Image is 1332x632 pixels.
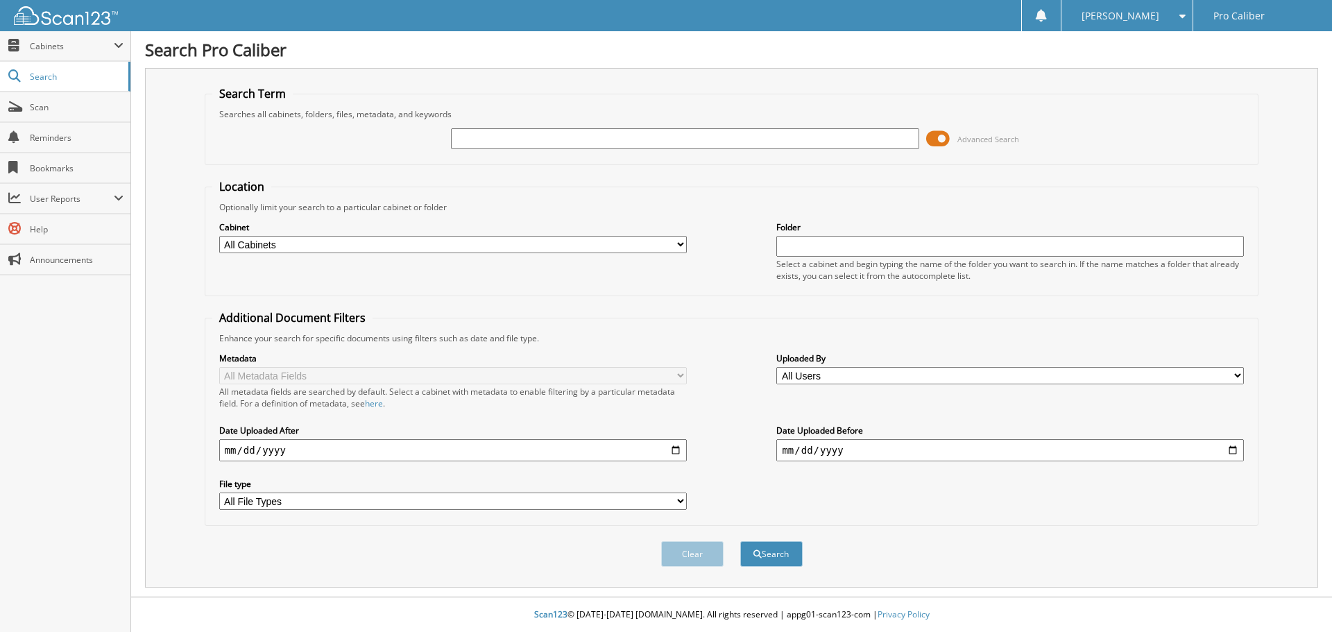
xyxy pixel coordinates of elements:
[534,608,567,620] span: Scan123
[219,221,687,233] label: Cabinet
[219,386,687,409] div: All metadata fields are searched by default. Select a cabinet with metadata to enable filtering b...
[740,541,803,567] button: Search
[212,108,1252,120] div: Searches all cabinets, folders, files, metadata, and keywords
[14,6,118,25] img: scan123-logo-white.svg
[957,134,1019,144] span: Advanced Search
[145,38,1318,61] h1: Search Pro Caliber
[30,40,114,52] span: Cabinets
[1213,12,1265,20] span: Pro Caliber
[30,162,123,174] span: Bookmarks
[30,193,114,205] span: User Reports
[219,352,687,364] label: Metadata
[776,221,1244,233] label: Folder
[365,398,383,409] a: here
[212,310,373,325] legend: Additional Document Filters
[776,425,1244,436] label: Date Uploaded Before
[878,608,930,620] a: Privacy Policy
[30,254,123,266] span: Announcements
[212,179,271,194] legend: Location
[661,541,724,567] button: Clear
[219,478,687,490] label: File type
[30,101,123,113] span: Scan
[131,598,1332,632] div: © [DATE]-[DATE] [DOMAIN_NAME]. All rights reserved | appg01-scan123-com |
[219,439,687,461] input: start
[30,132,123,144] span: Reminders
[776,258,1244,282] div: Select a cabinet and begin typing the name of the folder you want to search in. If the name match...
[212,332,1252,344] div: Enhance your search for specific documents using filters such as date and file type.
[776,439,1244,461] input: end
[212,86,293,101] legend: Search Term
[1263,565,1332,632] iframe: Chat Widget
[219,425,687,436] label: Date Uploaded After
[212,201,1252,213] div: Optionally limit your search to a particular cabinet or folder
[30,223,123,235] span: Help
[30,71,121,83] span: Search
[776,352,1244,364] label: Uploaded By
[1082,12,1159,20] span: [PERSON_NAME]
